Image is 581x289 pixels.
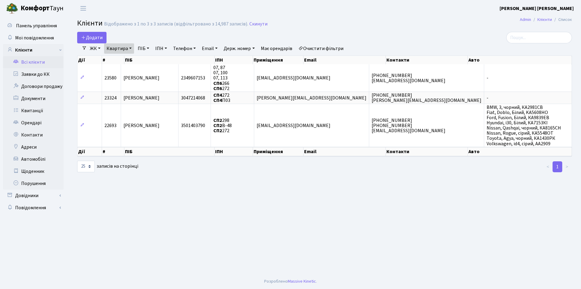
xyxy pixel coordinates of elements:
a: Панель управління [3,20,64,32]
span: 298 В-48 272 [213,117,232,134]
a: Клієнти [537,16,552,23]
a: Телефон [171,43,198,54]
b: СП4 [213,92,222,99]
span: [EMAIL_ADDRESS][DOMAIN_NAME] [257,75,330,82]
th: # [102,56,125,64]
li: Список [552,16,572,23]
span: [PERSON_NAME][EMAIL_ADDRESS][DOMAIN_NAME] [257,95,366,101]
a: ПІБ [135,43,152,54]
a: Довідники [3,190,64,202]
span: [EMAIL_ADDRESS][DOMAIN_NAME] [257,122,330,129]
a: Мої повідомлення [3,32,64,44]
span: [PHONE_NUMBER] [PERSON_NAME][EMAIL_ADDRESS][DOMAIN_NAME] [372,92,481,104]
th: Дії [77,56,102,64]
th: ІПН [215,56,253,64]
th: Контакти [386,147,468,156]
b: СП6 [213,80,222,87]
th: ПІБ [124,56,214,64]
a: Орендарі [3,117,64,129]
th: ПІБ [124,147,214,156]
div: Відображено з 1 по 3 з 3 записів (відфільтровано з 14,987 записів). [104,21,248,27]
th: Email [304,147,386,156]
select: записів на сторінці [77,161,95,172]
img: logo.png [6,2,18,15]
a: Квитанції [3,105,64,117]
th: Email [304,56,386,64]
nav: breadcrumb [511,13,581,26]
th: Авто [468,56,572,64]
span: 22693 [104,122,117,129]
a: [PERSON_NAME] [PERSON_NAME] [500,5,574,12]
a: Email [199,43,220,54]
label: записів на сторінці [77,161,138,172]
a: Massive Kinetic [288,278,316,284]
a: Заявки до КК [3,68,64,80]
a: Admin [520,16,531,23]
th: Контакти [386,56,468,64]
span: 23324 [104,95,117,101]
span: 2349607153 [181,75,205,82]
a: Має орендарів [258,43,295,54]
span: 3501403790 [181,122,205,129]
span: [PERSON_NAME] [123,95,159,101]
a: Документи [3,92,64,105]
span: BMW, 3, чорний, КА2981СВ Fiat, Doblo, Білий, KA5608HO Ford, Fusion, Білий, КА9839ЕВ Hyundai, i30,... [487,104,561,147]
b: СП2 [213,127,222,134]
th: Приміщення [253,147,304,156]
span: 07, 87 07, 100 07, 113 266 272 [213,64,229,92]
a: Адреси [3,141,64,153]
span: - [487,95,488,101]
button: Переключити навігацію [76,3,91,13]
a: Щоденник [3,165,64,177]
span: [PERSON_NAME] [123,75,159,82]
span: Таун [21,3,64,14]
a: Договори продажу [3,80,64,92]
span: Додати [81,34,103,41]
b: СП6 [213,85,222,92]
th: Приміщення [253,56,304,64]
a: 1 [553,161,562,172]
span: 3047214068 [181,95,205,101]
span: Мої повідомлення [15,35,54,41]
b: СП4 [213,97,222,104]
a: Контакти [3,129,64,141]
b: СП2 [213,122,222,129]
span: [PHONE_NUMBER] [EMAIL_ADDRESS][DOMAIN_NAME] [372,72,445,84]
a: Порушення [3,177,64,190]
a: ЖК [87,43,103,54]
div: Розроблено . [264,278,317,285]
a: Автомобілі [3,153,64,165]
a: Додати [77,32,107,43]
span: Панель управління [16,22,57,29]
span: [PHONE_NUMBER] [PHONE_NUMBER] [EMAIL_ADDRESS][DOMAIN_NAME] [372,117,445,134]
th: Дії [77,147,102,156]
a: Скинути [249,21,268,27]
span: - [487,75,488,82]
a: Повідомлення [3,202,64,214]
a: Квартира [104,43,134,54]
span: 272 П03 [213,92,230,104]
th: ІПН [215,147,253,156]
a: ІПН [153,43,169,54]
a: Очистити фільтри [296,43,346,54]
span: Клієнти [77,18,103,29]
a: Всі клієнти [3,56,64,68]
span: [PERSON_NAME] [123,122,159,129]
b: Комфорт [21,3,50,13]
span: 23580 [104,75,117,82]
th: Авто [468,147,572,156]
a: Держ. номер [221,43,257,54]
a: Клієнти [3,44,64,56]
th: # [102,147,125,156]
input: Пошук... [506,32,572,43]
b: СП2 [213,117,222,124]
